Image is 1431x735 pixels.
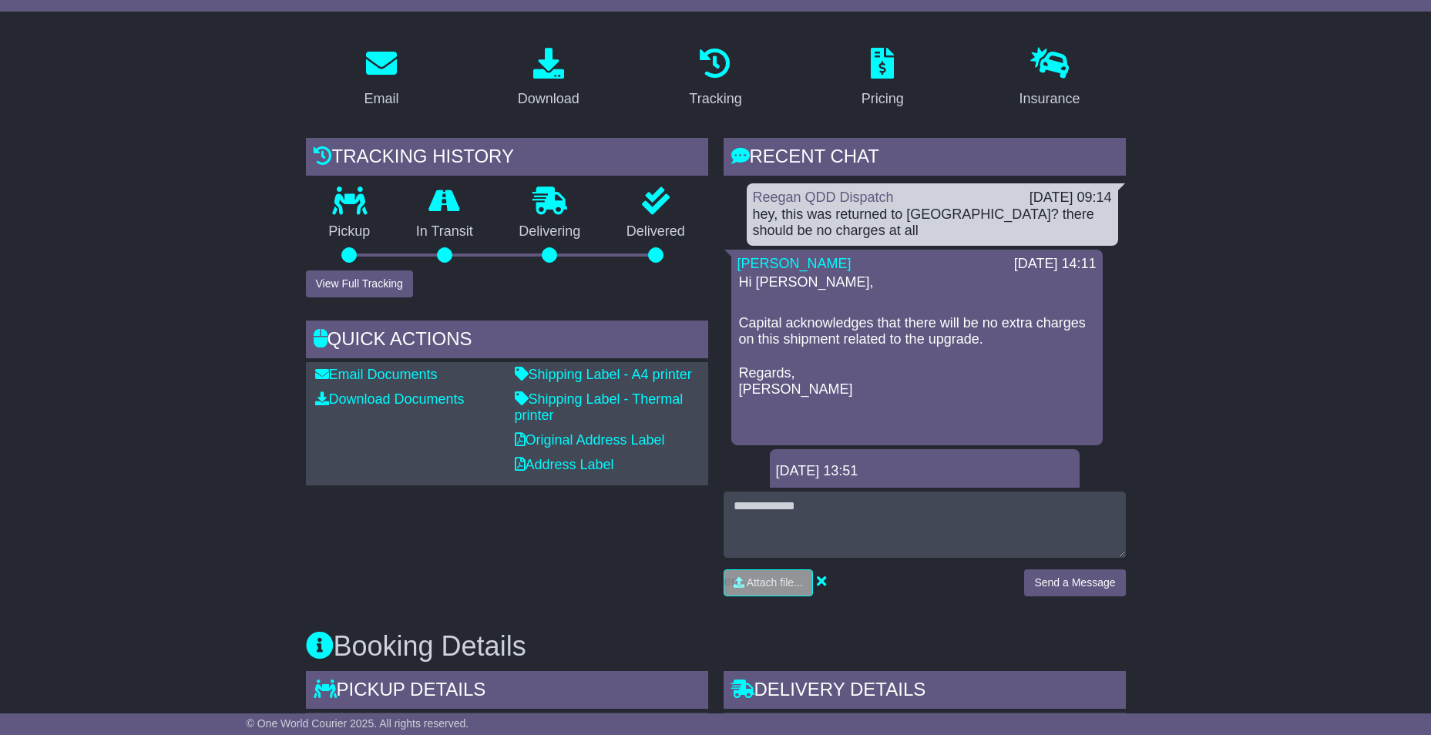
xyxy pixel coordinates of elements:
div: [DATE] 13:51 [776,463,1073,480]
p: Pickup [306,223,394,240]
div: Download [518,89,579,109]
p: I received a call from [PERSON_NAME] [PHONE_NUMBER] the discussion her colleague had with [PERSON... [778,487,1072,653]
div: Quick Actions [306,321,708,362]
a: Reegan QDD Dispatch [753,190,894,205]
p: Delivering [496,223,604,240]
div: Pickup Details [306,671,708,713]
div: RECENT CHAT [724,138,1126,180]
a: Shipping Label - A4 printer [515,367,692,382]
div: [DATE] 09:14 [1030,190,1112,206]
a: Download [508,42,590,115]
p: Hi [PERSON_NAME], [739,274,1095,291]
button: Send a Message [1024,569,1125,596]
span: © One World Courier 2025. All rights reserved. [247,717,469,730]
a: Email [354,42,408,115]
a: Pricing [852,42,914,115]
p: Delivered [603,223,708,240]
button: View Full Tracking [306,270,413,297]
div: Tracking history [306,138,708,180]
a: Email Documents [315,367,438,382]
div: Pricing [862,89,904,109]
a: Address Label [515,457,614,472]
div: Insurance [1020,89,1080,109]
a: Tracking [679,42,751,115]
a: Original Address Label [515,432,665,448]
p: Capital acknowledges that there will be no extra charges on this shipment related to the upgrade.... [739,298,1095,431]
div: Delivery Details [724,671,1126,713]
div: Tracking [689,89,741,109]
div: hey, this was returned to [GEOGRAPHIC_DATA]? there should be no charges at all [753,206,1112,240]
a: [PERSON_NAME] [737,256,852,271]
div: [DATE] 14:11 [1014,256,1097,273]
p: In Transit [393,223,496,240]
div: Email [364,89,398,109]
a: Insurance [1009,42,1090,115]
a: Shipping Label - Thermal printer [515,391,684,424]
h3: Booking Details [306,631,1126,662]
a: Download Documents [315,391,465,407]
